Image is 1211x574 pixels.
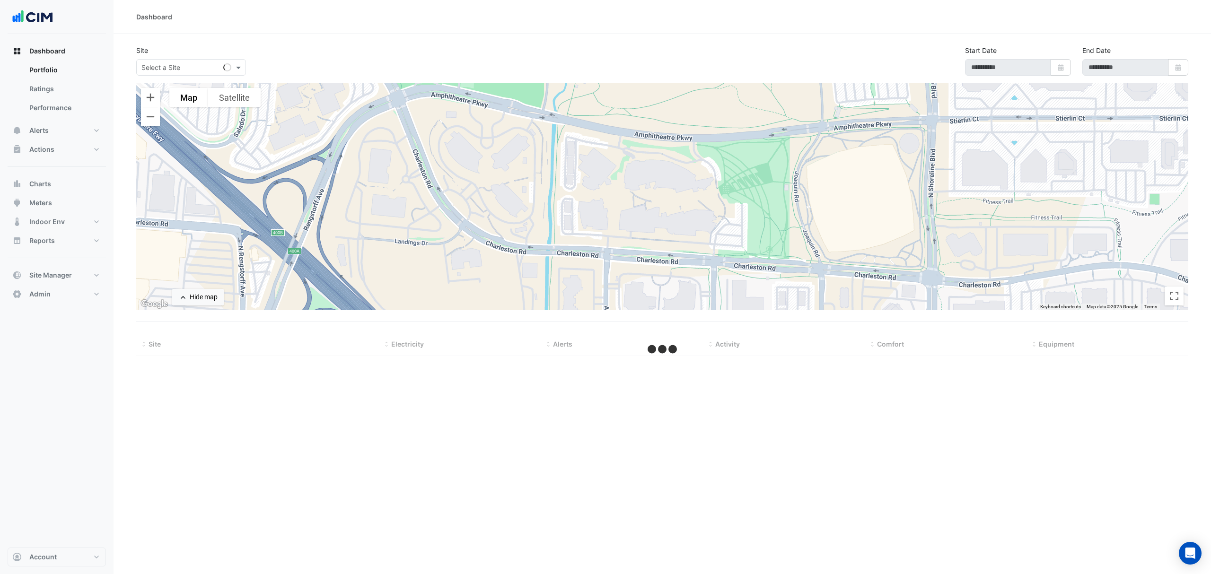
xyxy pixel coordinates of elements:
[8,193,106,212] button: Meters
[29,217,65,226] span: Indoor Env
[1144,304,1157,309] a: Terms (opens in new tab)
[12,46,22,56] app-icon: Dashboard
[8,140,106,159] button: Actions
[8,174,106,193] button: Charts
[29,46,65,56] span: Dashboard
[8,266,106,285] button: Site Manager
[12,179,22,189] app-icon: Charts
[29,179,51,189] span: Charts
[12,198,22,208] app-icon: Meters
[1039,340,1074,348] span: Equipment
[1165,287,1184,305] button: Toggle fullscreen view
[22,79,106,98] a: Ratings
[29,126,49,135] span: Alerts
[208,88,261,107] button: Show satellite imagery
[12,236,22,245] app-icon: Reports
[8,231,106,250] button: Reports
[12,289,22,299] app-icon: Admin
[965,45,997,55] label: Start Date
[391,340,424,348] span: Electricity
[22,61,106,79] a: Portfolio
[172,289,224,305] button: Hide map
[136,12,172,22] div: Dashboard
[8,42,106,61] button: Dashboard
[22,98,106,117] a: Performance
[1082,45,1111,55] label: End Date
[553,340,572,348] span: Alerts
[190,292,218,302] div: Hide map
[29,198,52,208] span: Meters
[11,8,54,26] img: Company Logo
[715,340,740,348] span: Activity
[8,121,106,140] button: Alerts
[8,285,106,304] button: Admin
[29,236,55,245] span: Reports
[29,145,54,154] span: Actions
[8,61,106,121] div: Dashboard
[141,107,160,126] button: Zoom out
[29,270,72,280] span: Site Manager
[136,45,148,55] label: Site
[1040,304,1081,310] button: Keyboard shortcuts
[8,548,106,566] button: Account
[877,340,904,348] span: Comfort
[139,298,170,310] a: Open this area in Google Maps (opens a new window)
[12,270,22,280] app-icon: Site Manager
[141,88,160,107] button: Zoom in
[8,212,106,231] button: Indoor Env
[169,88,208,107] button: Show street map
[1087,304,1138,309] span: Map data ©2025 Google
[29,289,51,299] span: Admin
[12,145,22,154] app-icon: Actions
[29,552,57,562] span: Account
[12,126,22,135] app-icon: Alerts
[149,340,161,348] span: Site
[1179,542,1202,565] div: Open Intercom Messenger
[12,217,22,226] app-icon: Indoor Env
[139,298,170,310] img: Google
